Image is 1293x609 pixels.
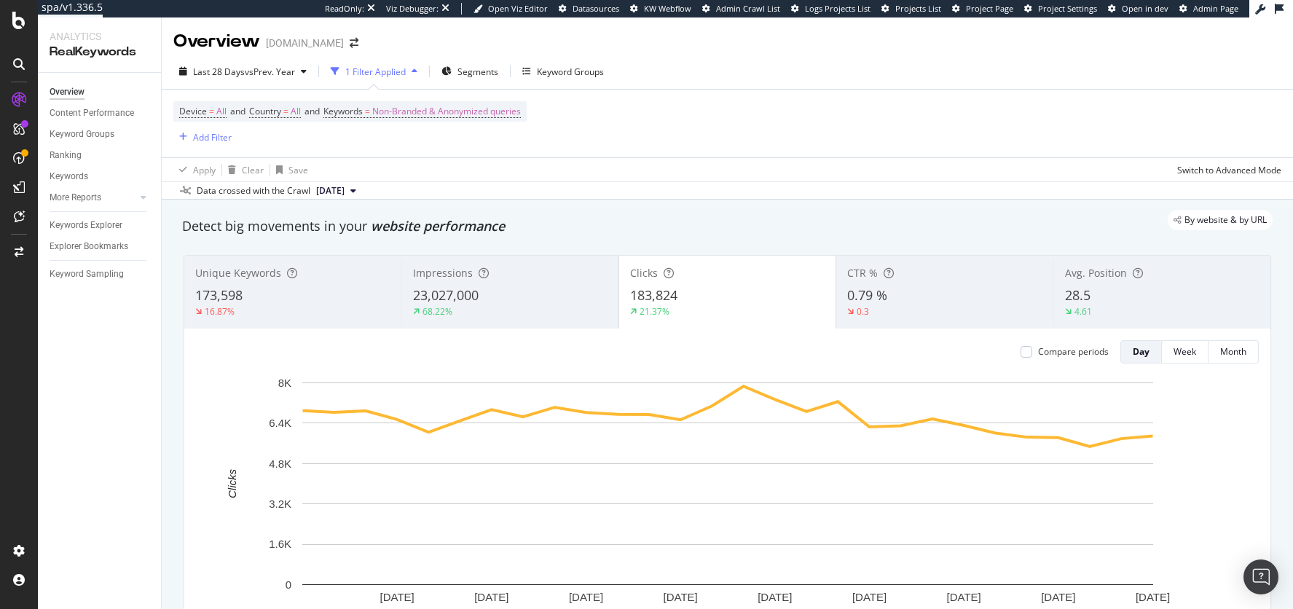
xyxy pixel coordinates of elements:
span: Non-Branded & Anonymized queries [372,101,521,122]
div: 4.61 [1074,305,1092,318]
text: 6.4K [269,417,291,429]
text: [DATE] [852,591,887,603]
span: Keywords [323,105,363,117]
span: = [365,105,370,117]
text: 0 [286,578,291,591]
span: Segments [457,66,498,78]
text: Clicks [226,468,238,498]
div: Data crossed with the Crawl [197,184,310,197]
span: Projects List [895,3,941,14]
button: Week [1162,340,1208,364]
div: RealKeywords [50,44,149,60]
div: Apply [193,164,216,176]
button: Month [1208,340,1259,364]
div: ReadOnly: [325,3,364,15]
div: More Reports [50,190,101,205]
span: Project Page [966,3,1013,14]
span: 183,824 [630,286,677,304]
div: Content Performance [50,106,134,121]
span: Country [249,105,281,117]
a: Keywords [50,169,151,184]
button: Day [1120,340,1162,364]
span: CTR % [847,266,878,280]
div: Keyword Groups [537,66,604,78]
button: Switch to Advanced Mode [1171,158,1281,181]
button: Clear [222,158,264,181]
div: arrow-right-arrow-left [350,38,358,48]
span: All [216,101,227,122]
span: Admin Crawl List [716,3,780,14]
span: Clicks [630,266,658,280]
div: Clear [242,164,264,176]
div: Add Filter [193,131,232,144]
div: Overview [50,85,85,100]
a: More Reports [50,190,136,205]
a: Content Performance [50,106,151,121]
div: Save [288,164,308,176]
text: 1.6K [269,538,291,550]
a: Keywords Explorer [50,218,151,233]
a: Ranking [50,148,151,163]
div: legacy label [1168,210,1273,230]
text: 4.8K [269,457,291,470]
a: Explorer Bookmarks [50,239,151,254]
span: Open in dev [1122,3,1168,14]
span: 173,598 [195,286,243,304]
div: [DOMAIN_NAME] [266,36,344,50]
div: Month [1220,345,1246,358]
span: 0.79 % [847,286,887,304]
text: [DATE] [1041,591,1075,603]
span: and [230,105,245,117]
span: vs Prev. Year [245,66,295,78]
button: Keyword Groups [516,60,610,83]
text: [DATE] [380,591,414,603]
div: 1 Filter Applied [345,66,406,78]
div: 0.3 [857,305,869,318]
span: Project Settings [1038,3,1097,14]
text: 3.2K [269,498,291,510]
text: [DATE] [664,591,698,603]
span: 23,027,000 [413,286,479,304]
a: Keyword Groups [50,127,151,142]
span: Last 28 Days [193,66,245,78]
a: KW Webflow [630,3,691,15]
a: Project Page [952,3,1013,15]
span: By website & by URL [1184,216,1267,224]
div: Day [1133,345,1149,358]
text: [DATE] [474,591,508,603]
span: 2025 Aug. 17th [316,184,345,197]
div: Keyword Sampling [50,267,124,282]
a: Overview [50,85,151,100]
button: Save [270,158,308,181]
button: Last 28 DaysvsPrev. Year [173,60,313,83]
span: Device [179,105,207,117]
div: Ranking [50,148,82,163]
span: Avg. Position [1065,266,1127,280]
a: Open Viz Editor [473,3,548,15]
button: Segments [436,60,504,83]
button: Apply [173,158,216,181]
text: [DATE] [569,591,603,603]
text: [DATE] [758,591,792,603]
span: All [291,101,301,122]
span: Unique Keywords [195,266,281,280]
a: Open in dev [1108,3,1168,15]
span: = [209,105,214,117]
div: Keywords [50,169,88,184]
span: 28.5 [1065,286,1090,304]
a: Logs Projects List [791,3,870,15]
div: Week [1174,345,1196,358]
span: = [283,105,288,117]
span: Open Viz Editor [488,3,548,14]
button: 1 Filter Applied [325,60,423,83]
a: Project Settings [1024,3,1097,15]
button: Add Filter [173,128,232,146]
span: KW Webflow [644,3,691,14]
span: Datasources [573,3,619,14]
div: Analytics [50,29,149,44]
a: Keyword Sampling [50,267,151,282]
span: Admin Page [1193,3,1238,14]
div: 21.37% [640,305,669,318]
button: [DATE] [310,182,362,200]
div: Keyword Groups [50,127,114,142]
